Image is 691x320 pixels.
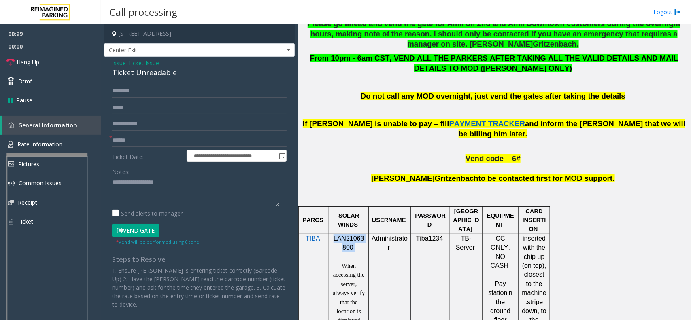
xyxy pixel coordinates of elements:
div: Ticket Unreadable [112,67,287,78]
span: PAYMENT TRACKER [449,119,525,128]
a: TIBA [306,235,320,242]
img: logout [674,8,681,16]
label: Ticket Date: [110,150,185,162]
span: . [576,40,578,48]
img: 'icon' [8,122,14,128]
span: Ticket Issue [128,59,159,67]
span: SOLAR WINDS [338,212,359,228]
span: EQUIPMENT [487,212,515,228]
span: Pay station [489,280,508,296]
span: If [PERSON_NAME] is unable to pay – fill [303,119,449,128]
span: From 10pm - 6am CST, VEND ALL THE PARKERS AFTER TAKING ALL THE VALID DETAILS AND MAIL DETAILS TO ... [310,54,678,72]
span: Tiba1234 [416,235,443,242]
span: CARD INSERTION [523,208,546,233]
button: Vend Gate [112,224,159,237]
span: Do not call any MOD overnight, just vend the gates after taking the details [361,92,625,100]
span: to be contacted first for MOD support. [478,174,615,182]
a: Logout [653,8,681,16]
span: Dtmf [18,77,32,85]
a: PAYMENT TRACKER [449,121,525,127]
span: PARCS [303,217,323,223]
span: [GEOGRAPHIC_DATA] [453,208,479,233]
h4: Steps to Resolve [112,256,287,263]
label: Send alerts to manager [112,209,183,218]
span: TIBA [306,235,320,242]
h3: Call processing [105,2,181,22]
label: Notes: [112,165,130,176]
p: 1. Ensure [PERSON_NAME] is entering ticket correctly (Barcode Up) 2. Have the [PERSON_NAME] read ... [112,266,287,309]
span: Rate Information [17,140,62,148]
img: 'icon' [8,141,13,148]
span: USERNAME [372,217,406,223]
span: Center Exit [104,44,256,57]
small: Vend will be performed using 6 tone [116,239,199,245]
span: Please go ahead and vend the gate for Amli on 2nd and Amli Downtown customers during the overnigh... [308,19,681,48]
span: PASSWORD [415,212,446,228]
span: Pause [16,96,32,104]
span: Vend code – 6# [466,154,521,163]
span: Gritzenbach [533,40,577,48]
span: Issue [112,59,126,67]
span: - [126,59,159,67]
span: Gritzenbach [435,174,478,182]
span: Toggle popup [277,150,286,161]
span: and inform the [PERSON_NAME] that we will be billing him later. [459,119,685,138]
span: TB [461,235,469,242]
span: Hang Up [17,58,39,66]
h4: [STREET_ADDRESS] [104,24,295,43]
a: General Information [2,116,101,135]
span: [PERSON_NAME] [371,174,435,182]
span: General Information [18,121,77,129]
